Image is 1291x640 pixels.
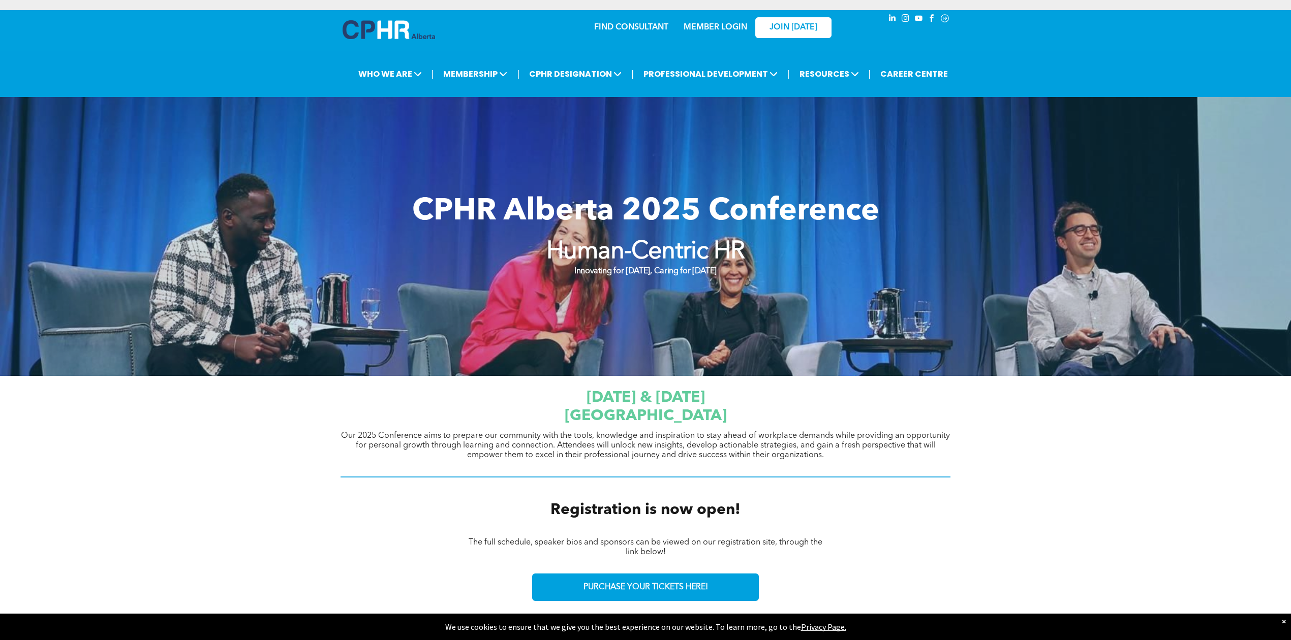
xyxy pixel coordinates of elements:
a: youtube [913,13,924,26]
a: CAREER CENTRE [877,65,951,83]
span: Registration is now open! [550,502,741,518]
span: CPHR DESIGNATION [526,65,625,83]
li: | [517,63,519,84]
span: Our 2025 Conference aims to prepare our community with the tools, knowledge and inspiration to st... [341,432,950,459]
span: MEMBERSHIP [440,65,510,83]
li: | [869,63,871,84]
span: WHO WE ARE [355,65,425,83]
a: facebook [926,13,937,26]
span: PURCHASE YOUR TICKETS HERE! [583,583,708,592]
a: PURCHASE YOUR TICKETS HERE! [532,573,759,601]
img: A blue and white logo for cp alberta [343,20,435,39]
span: JOIN [DATE] [770,23,817,33]
a: MEMBER LOGIN [684,23,747,31]
a: linkedin [886,13,898,26]
a: JOIN [DATE] [755,17,832,38]
a: Privacy Page. [801,622,846,632]
strong: Human-Centric HR [546,240,745,264]
li: | [787,63,790,84]
li: | [631,63,634,84]
a: Social network [939,13,950,26]
span: PROFESSIONAL DEVELOPMENT [640,65,781,83]
span: [DATE] & [DATE] [587,390,705,405]
li: | [432,63,434,84]
strong: Innovating for [DATE], Caring for [DATE] [574,267,717,275]
a: FIND CONSULTANT [594,23,668,31]
span: The full schedule, speaker bios and sponsors can be viewed on our registration site, through the ... [469,538,822,556]
span: [GEOGRAPHIC_DATA] [565,408,727,424]
span: CPHR Alberta 2025 Conference [412,197,879,227]
span: RESOURCES [796,65,862,83]
div: Dismiss notification [1282,616,1286,626]
a: instagram [900,13,911,26]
